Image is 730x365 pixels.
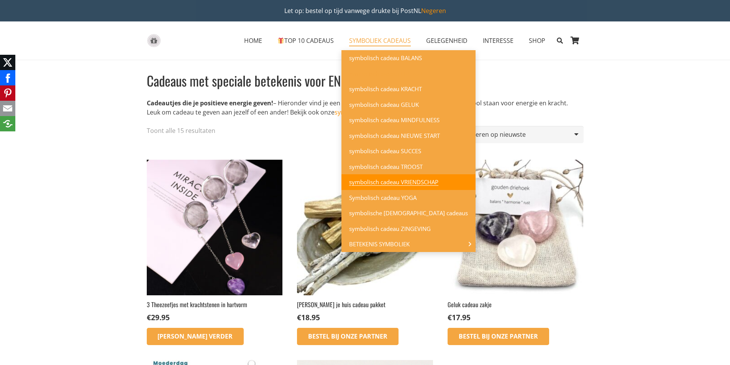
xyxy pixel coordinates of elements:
p: – Hieronder vind je een selectie van waardevolle cadeautjes die symbool staan voor energie en kra... [147,98,577,117]
h1: Cadeaus met speciale betekenis voor ENERGIE [147,72,577,89]
span: symbolisch cadeau SUCCES [349,147,421,155]
span: € [448,312,452,322]
a: symbolisch cadeau SUCCESsymbolisch cadeau SUCCES Menu [341,143,476,159]
span: symbolisch cadeau TROOST [349,163,423,170]
a: symbolisch cadeau ENERGIEsymbolisch cadeau ENERGIE Menu [341,66,476,82]
span: symbolisch cadeau MINDFULNESS [349,116,440,124]
h2: Geluk cadeau zakje [448,300,583,309]
span: symbolisch cadeau ENERGIE [349,70,423,77]
a: SHOPSHOP Menu [521,31,553,50]
span: symbolisch cadeau GELUK [349,101,419,108]
span: HOME [244,36,262,45]
a: Bestel bij onze Partner [448,328,549,345]
h2: 3 Theezeefjes met krachtstenen in hartvorm [147,300,282,309]
span: symbolisch cadeau NIEUWE START [349,132,440,139]
span: Symbolisch cadeau YOGA [349,194,417,201]
a: symbolisch cadeau BALANSsymbolisch cadeau BALANS Menu [341,50,476,66]
span: € [147,312,151,322]
span: symbolisch cadeau KRACHT [349,85,422,93]
a: symbolisch cadeau NIEUWE STARTsymbolisch cadeau NIEUWE START Menu [341,128,476,144]
bdi: 29.95 [147,312,170,322]
p: Toont alle 15 resultaten [147,126,215,135]
a: 🎁TOP 10 CADEAUS🎁 TOP 10 CADEAUS Menu [270,31,341,50]
span: symbolisch cadeau ZINGEVING [349,225,431,232]
a: GELEGENHEIDGELEGENHEID Menu [418,31,475,50]
a: BETEKENIS SYMBOLIEKBETEKENIS SYMBOLIEK Menu [341,236,476,252]
a: SYMBOLIEK CADEAUSSYMBOLIEK CADEAUS Menu [341,31,418,50]
a: symbolisch cadeau KRACHTsymbolisch cadeau KRACHT Menu [341,81,476,97]
select: Winkelbestelling [458,126,583,143]
span: BETEKENIS SYMBOLIEK Menu [464,236,476,252]
img: 🎁 [278,38,284,44]
a: Lees meer over “3 Theezeefjes met krachtstenen in hartvorm” [147,328,244,345]
span: symbolische [DEMOGRAPHIC_DATA] cadeaus [349,209,468,217]
span: TOP 10 CADEAUS [277,36,334,45]
a: gift-box-icon-grey-inspirerendwinkelen [147,34,161,47]
a: symbolische cadeaus voor kracht [335,108,431,116]
a: [PERSON_NAME] je huis cadeau pakket €18.95 [297,160,433,323]
a: symbolisch cadeau MINDFULNESSsymbolisch cadeau MINDFULNESS Menu [341,112,476,128]
a: INTERESSEINTERESSE Menu [475,31,521,50]
a: Zoeken [553,31,566,50]
span: € [297,312,301,322]
span: INTERESSE [483,36,513,45]
a: Symbolisch cadeau YOGASymbolisch cadeau YOGA Menu [341,190,476,206]
span: symbolisch cadeau BALANS [349,54,422,62]
img: Spiritueel Cadeau Reinig je Huis pakket - Met salie je huis van negatieve energie reinigen voor r... [297,160,433,295]
h2: [PERSON_NAME] je huis cadeau pakket [297,300,433,309]
a: symbolisch cadeau ZINGEVINGsymbolisch cadeau ZINGEVING Menu [341,221,476,237]
span: SHOP [529,36,545,45]
b: Cadeautjes die je positieve energie geven! [147,99,273,107]
a: Bestel bij onze Partner [297,328,399,345]
span: symbolisch cadeau VRIENDSCHAP [349,178,438,186]
bdi: 18.95 [297,312,320,322]
a: HOMEHOME Menu [236,31,270,50]
img: zakje geluk en liefde cadeau geven met kracht edelstenen in hartjesvorm met speciale en symbolisc... [448,160,583,295]
a: 3 Theezeefjes met krachtstenen in hartvorm €29.95 [147,160,282,323]
a: Geluk cadeau zakje €17.95 [448,160,583,323]
span: SYMBOLIEK CADEAUS [349,36,411,45]
img: 3 Theezeefjes met krachtstenen in hartvorm [147,160,282,295]
span: BETEKENIS SYMBOLIEK [349,240,421,248]
a: symbolisch cadeau GELUKsymbolisch cadeau GELUK Menu [341,97,476,113]
bdi: 17.95 [448,312,471,322]
a: symbolisch cadeau TROOSTsymbolisch cadeau TROOST Menu [341,159,476,175]
span: GELEGENHEID [426,36,468,45]
a: symbolische [DEMOGRAPHIC_DATA] cadeaussymbolische ZEN cadeaus Menu [341,205,476,221]
a: symbolisch cadeau VRIENDSCHAPsymbolisch cadeau VRIENDSCHAP Menu [341,174,476,190]
a: Winkelwagen [567,21,584,60]
a: Negeren [421,7,446,15]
